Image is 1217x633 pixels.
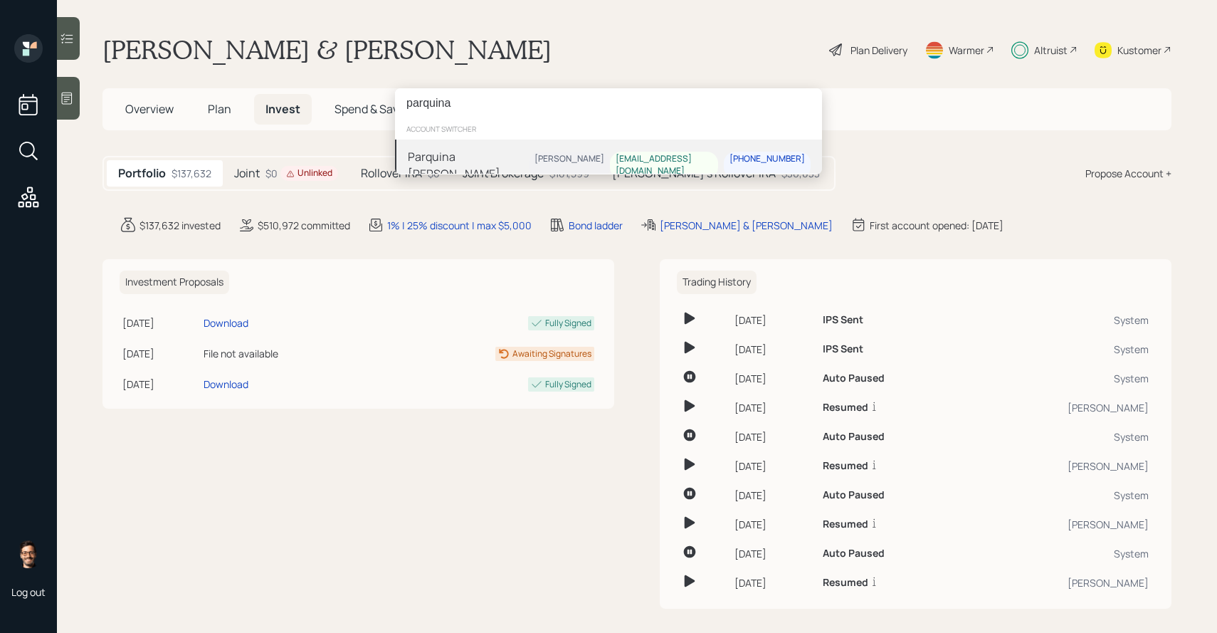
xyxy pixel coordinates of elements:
[616,154,712,178] div: [EMAIL_ADDRESS][DOMAIN_NAME]
[395,88,822,118] input: Type a command or search…
[408,148,529,182] div: Parquina [PERSON_NAME]
[534,154,604,166] div: [PERSON_NAME]
[729,154,805,166] div: [PHONE_NUMBER]
[395,118,822,140] div: account switcher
